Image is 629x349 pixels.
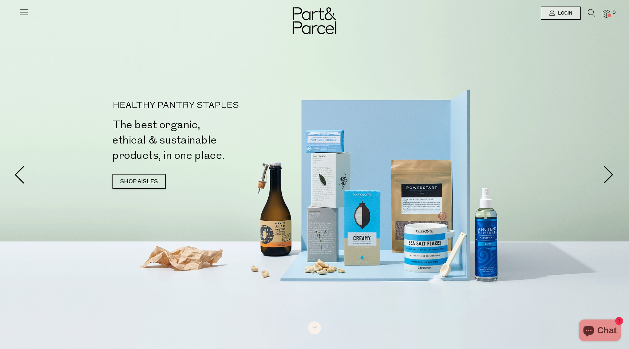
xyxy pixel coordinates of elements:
[293,7,336,34] img: Part&Parcel
[112,117,317,163] h2: The best organic, ethical & sustainable products, in one place.
[112,174,166,189] a: SHOP AISLES
[541,7,581,20] a: Login
[577,319,623,343] inbox-online-store-chat: Shopify online store chat
[611,9,617,16] span: 0
[112,101,317,110] p: HEALTHY PANTRY STAPLES
[603,10,610,17] a: 0
[556,10,572,16] span: Login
